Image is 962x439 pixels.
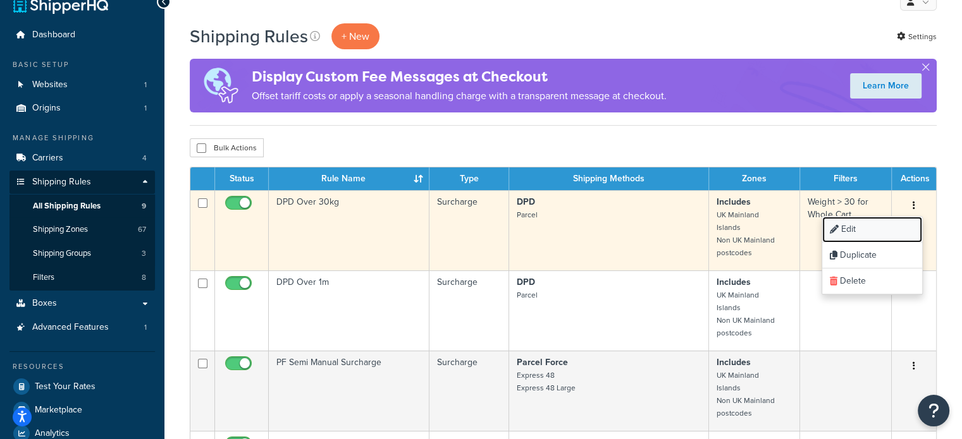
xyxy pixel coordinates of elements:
[9,218,155,241] li: Shipping Zones
[717,275,751,289] strong: Includes
[9,292,155,315] a: Boxes
[144,103,147,114] span: 1
[717,289,775,339] small: UK Mainland Islands Non UK Mainland postcodes
[9,23,155,47] a: Dashboard
[144,80,147,90] span: 1
[32,30,75,40] span: Dashboard
[32,298,57,309] span: Boxes
[35,405,82,416] span: Marketplace
[9,195,155,218] li: All Shipping Rules
[32,80,68,90] span: Websites
[32,322,109,333] span: Advanced Features
[32,103,61,114] span: Origins
[9,171,155,291] li: Shipping Rules
[517,195,535,208] strong: DPD
[142,272,146,283] span: 8
[215,167,269,190] th: Status
[9,361,155,372] div: Resources
[9,97,155,120] li: Origins
[33,224,88,235] span: Shipping Zones
[9,266,155,289] a: Filters 8
[717,209,775,258] small: UK Mainland Islands Non UK Mainland postcodes
[918,395,949,426] button: Open Resource Center
[9,171,155,194] a: Shipping Rules
[717,370,775,419] small: UK Mainland Islands Non UK Mainland postcodes
[33,248,91,259] span: Shipping Groups
[429,270,509,351] td: Surcharge
[269,190,429,270] td: DPD Over 30kg
[33,272,54,283] span: Filters
[142,201,146,212] span: 9
[892,167,936,190] th: Actions
[800,190,892,270] td: Weight > 30 for Whole Cart
[9,375,155,398] a: Test Your Rates
[35,382,96,392] span: Test Your Rates
[331,23,379,49] p: + New
[269,270,429,351] td: DPD Over 1m
[800,167,892,190] th: Filters
[269,167,429,190] th: Rule Name : activate to sort column ascending
[822,268,922,294] a: Delete
[9,147,155,170] a: Carriers 4
[35,428,70,439] span: Analytics
[429,167,509,190] th: Type
[717,195,751,208] strong: Includes
[9,316,155,339] li: Advanced Features
[9,218,155,241] a: Shipping Zones 67
[252,66,667,87] h4: Display Custom Fee Messages at Checkout
[822,217,922,243] a: Edit
[32,177,91,188] span: Shipping Rules
[822,243,922,268] a: Duplicate
[142,153,147,164] span: 4
[9,59,155,70] div: Basic Setup
[717,356,751,369] strong: Includes
[190,59,252,112] img: duties-banner-06bc72dcb5fe05cb3f9472aba00be2ae8eb53ab6f0d8bb03d382ba314ac3c341.png
[32,153,63,164] span: Carriers
[269,351,429,431] td: PF Semi Manual Surcharge
[709,167,801,190] th: Zones
[9,316,155,339] a: Advanced Features 1
[517,356,568,369] strong: Parcel Force
[9,195,155,218] a: All Shipping Rules 9
[9,242,155,265] li: Shipping Groups
[190,138,264,157] button: Bulk Actions
[9,97,155,120] a: Origins 1
[897,28,937,45] a: Settings
[9,73,155,97] a: Websites 1
[138,224,146,235] span: 67
[142,248,146,259] span: 3
[9,266,155,289] li: Filters
[9,399,155,421] a: Marketplace
[9,147,155,170] li: Carriers
[144,322,147,333] span: 1
[429,190,509,270] td: Surcharge
[252,87,667,105] p: Offset tariff costs or apply a seasonal handling charge with a transparent message at checkout.
[509,167,708,190] th: Shipping Methods
[9,133,155,143] div: Manage Shipping
[429,351,509,431] td: Surcharge
[9,73,155,97] li: Websites
[517,370,576,394] small: Express 48 Express 48 Large
[9,242,155,265] a: Shipping Groups 3
[190,24,308,49] h1: Shipping Rules
[517,209,538,220] small: Parcel
[33,201,101,212] span: All Shipping Rules
[850,73,922,99] a: Learn More
[517,275,535,289] strong: DPD
[517,289,538,301] small: Parcel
